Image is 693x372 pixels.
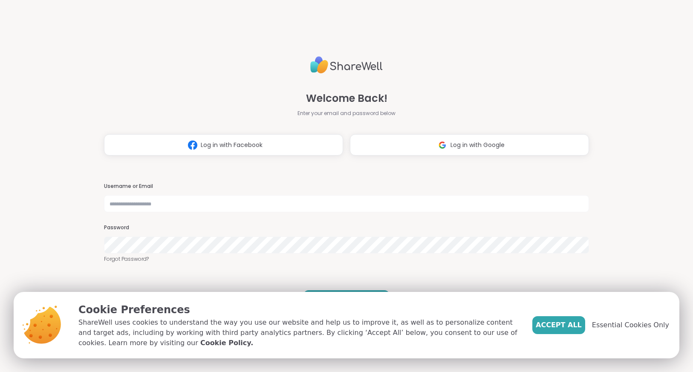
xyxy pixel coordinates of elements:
[104,224,589,231] h3: Password
[303,290,390,308] button: LOG IN
[78,302,519,317] p: Cookie Preferences
[306,91,387,106] span: Welcome Back!
[536,320,582,330] span: Accept All
[200,338,253,348] a: Cookie Policy.
[592,320,669,330] span: Essential Cookies Only
[104,255,589,263] a: Forgot Password?
[104,134,343,156] button: Log in with Facebook
[297,110,396,117] span: Enter your email and password below
[78,317,519,348] p: ShareWell uses cookies to understand the way you use our website and help us to improve it, as we...
[532,316,585,334] button: Accept All
[104,183,589,190] h3: Username or Email
[450,141,505,150] span: Log in with Google
[350,134,589,156] button: Log in with Google
[201,141,263,150] span: Log in with Facebook
[185,137,201,153] img: ShareWell Logomark
[434,137,450,153] img: ShareWell Logomark
[310,53,383,77] img: ShareWell Logo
